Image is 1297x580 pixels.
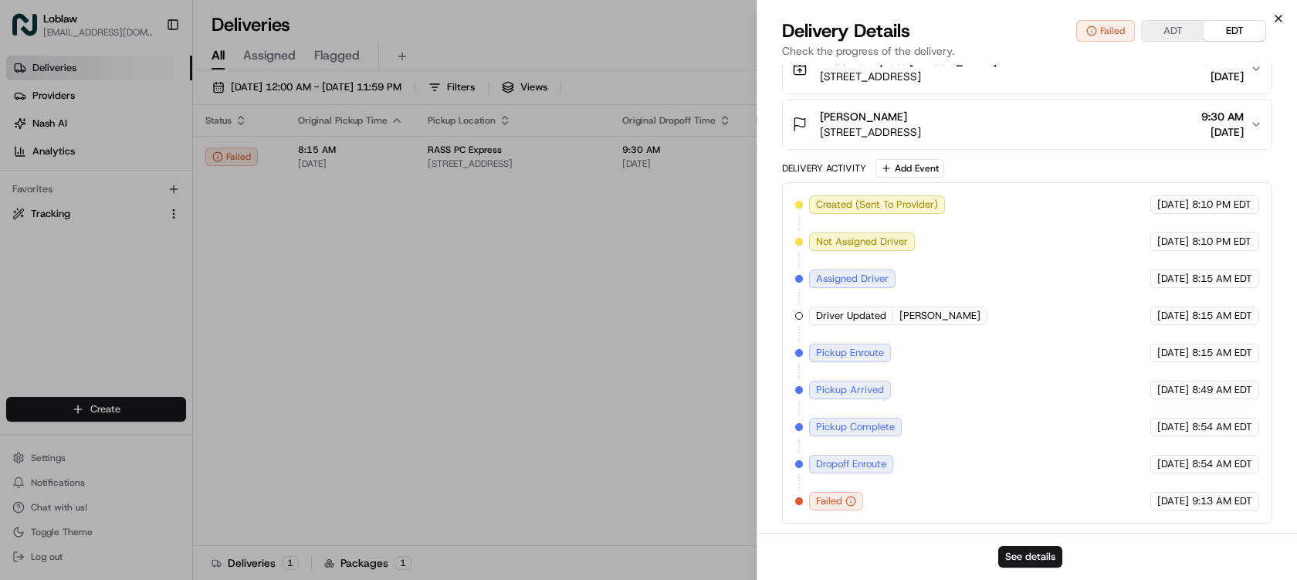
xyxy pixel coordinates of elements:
[816,235,908,249] span: Not Assigned Driver
[1192,494,1252,508] span: 9:13 AM EDT
[146,345,248,361] span: API Documentation
[40,100,255,116] input: Clear
[1204,21,1265,41] button: EDT
[1201,109,1244,124] span: 9:30 AM
[1192,309,1252,323] span: 8:15 AM EDT
[1157,272,1189,286] span: [DATE]
[783,100,1272,149] button: [PERSON_NAME][STREET_ADDRESS]9:30 AM[DATE]
[15,148,43,175] img: 1736555255976-a54dd68f-1ca7-489b-9aae-adbdc363a1c4
[875,159,944,178] button: Add Event
[782,19,910,43] span: Delivery Details
[48,281,130,293] span: Loblaw 12 agents
[15,62,281,86] p: Welcome 👋
[109,382,187,395] a: Powered byPylon
[133,281,138,293] span: •
[783,44,1272,93] button: RASS PC Express [PERSON_NAME][STREET_ADDRESS]8:15 AM[DATE]
[1157,383,1189,397] span: [DATE]
[15,201,99,213] div: Past conversations
[782,43,1272,59] p: Check the progress of the delivery.
[820,124,921,140] span: [STREET_ADDRESS]
[15,225,40,249] img: Loblaw 12 agents
[1192,235,1251,249] span: 8:10 PM EDT
[262,152,281,171] button: Start new chat
[816,457,886,471] span: Dropoff Enroute
[15,266,40,291] img: Loblaw 12 agents
[141,239,173,252] span: [DATE]
[69,148,253,163] div: Start new chat
[820,69,997,84] span: [STREET_ADDRESS]
[239,198,281,216] button: See all
[816,309,886,323] span: Driver Updated
[154,383,187,395] span: Pylon
[1157,198,1189,212] span: [DATE]
[1157,346,1189,360] span: [DATE]
[1192,457,1252,471] span: 8:54 AM EDT
[124,339,254,367] a: 💻API Documentation
[816,420,895,434] span: Pickup Complete
[1142,21,1204,41] button: ADT
[133,239,138,252] span: •
[1192,198,1251,212] span: 8:10 PM EDT
[48,239,130,252] span: Loblaw 12 agents
[998,546,1062,568] button: See details
[1192,420,1252,434] span: 8:54 AM EDT
[130,347,143,359] div: 💻
[69,163,212,175] div: We're available if you need us!
[816,383,884,397] span: Pickup Arrived
[820,109,907,124] span: [PERSON_NAME]
[899,309,980,323] span: [PERSON_NAME]
[15,15,46,46] img: Nash
[1157,494,1189,508] span: [DATE]
[1157,235,1189,249] span: [DATE]
[32,148,60,175] img: 1727276513143-84d647e1-66c0-4f92-a045-3c9f9f5dfd92
[1192,346,1252,360] span: 8:15 AM EDT
[31,345,118,361] span: Knowledge Base
[782,162,866,175] div: Delivery Activity
[816,494,842,508] span: Failed
[816,272,889,286] span: Assigned Driver
[1192,272,1252,286] span: 8:15 AM EDT
[1157,457,1189,471] span: [DATE]
[1192,383,1252,397] span: 8:49 AM EDT
[1201,69,1244,84] span: [DATE]
[1157,309,1189,323] span: [DATE]
[816,198,938,212] span: Created (Sent To Provider)
[9,339,124,367] a: 📗Knowledge Base
[1076,20,1135,42] button: Failed
[141,281,173,293] span: [DATE]
[1157,420,1189,434] span: [DATE]
[1201,124,1244,140] span: [DATE]
[15,347,28,359] div: 📗
[816,346,884,360] span: Pickup Enroute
